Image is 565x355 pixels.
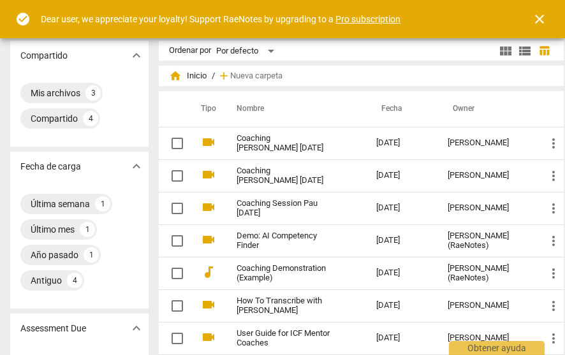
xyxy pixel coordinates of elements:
a: Coaching [PERSON_NAME] [DATE] [237,134,330,153]
button: Tabla [534,41,554,61]
p: Compartido [20,49,68,62]
p: Assessment Due [20,322,86,335]
span: home [169,69,182,82]
div: Mis archivos [31,87,80,99]
div: 1 [84,247,99,263]
span: view_module [498,43,513,59]
span: more_vert [546,136,561,151]
span: videocam [201,167,216,182]
span: table_chart [538,45,550,57]
div: [PERSON_NAME] (RaeNotes) [448,231,525,250]
span: more_vert [546,201,561,216]
div: 1 [95,196,110,212]
a: How To Transcribe with [PERSON_NAME] [237,296,330,315]
span: Nueva carpeta [230,71,282,81]
div: [PERSON_NAME] (RaeNotes) [448,264,525,283]
div: [PERSON_NAME] [448,333,525,343]
a: Demo: AI Competency Finder [237,231,330,250]
span: more_vert [546,168,561,184]
span: expand_more [129,159,144,174]
span: more_vert [546,233,561,249]
span: audiotrack [201,264,216,280]
span: videocam [201,232,216,247]
div: Último mes [31,223,75,236]
button: Mostrar más [127,157,146,176]
div: Última semana [31,198,90,210]
td: [DATE] [366,322,437,354]
th: Tipo [191,91,221,127]
th: Fecha [366,91,437,127]
td: [DATE] [366,289,437,322]
td: [DATE] [366,192,437,224]
a: User Guide for ICF Mentor Coaches [237,329,330,348]
button: Cerrar [524,4,555,34]
div: Antiguo [31,274,62,287]
div: 4 [67,273,82,288]
span: videocam [201,330,216,345]
div: 3 [85,85,101,101]
span: check_circle [15,11,31,27]
span: more_vert [546,298,561,314]
span: Inicio [169,69,207,82]
span: videocam [201,199,216,215]
span: / [212,71,215,81]
td: [DATE] [366,127,437,159]
span: close [532,11,547,27]
span: videocam [201,297,216,312]
div: [PERSON_NAME] [448,203,525,213]
div: 1 [80,222,95,237]
span: view_list [517,43,532,59]
span: more_vert [546,331,561,346]
div: Año pasado [31,249,78,261]
button: Mostrar más [127,46,146,65]
span: add [217,69,230,82]
a: Coaching Demonstration (Example) [237,264,330,283]
span: expand_more [129,48,144,63]
div: Dear user, we appreciate your loyalty! Support RaeNotes by upgrading to a [41,13,400,26]
div: Ordenar por [169,46,211,55]
span: videocam [201,134,216,150]
td: [DATE] [366,224,437,257]
div: 4 [83,111,98,126]
div: Obtener ayuda [449,341,545,355]
div: Por defecto [216,41,279,61]
span: more_vert [546,266,561,281]
a: Coaching [PERSON_NAME] [DATE] [237,166,330,185]
div: [PERSON_NAME] [448,171,525,180]
div: [PERSON_NAME] [448,138,525,148]
td: [DATE] [366,257,437,289]
p: Fecha de carga [20,160,81,173]
button: Mostrar más [127,319,146,338]
th: Nombre [221,91,366,127]
div: [PERSON_NAME] [448,301,525,310]
span: expand_more [129,321,144,336]
a: Coaching Session Pau [DATE] [237,199,330,218]
button: Lista [515,41,534,61]
button: Cuadrícula [496,41,515,61]
th: Owner [437,91,536,127]
td: [DATE] [366,159,437,192]
div: Compartido [31,112,78,125]
a: Pro subscription [335,14,400,24]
